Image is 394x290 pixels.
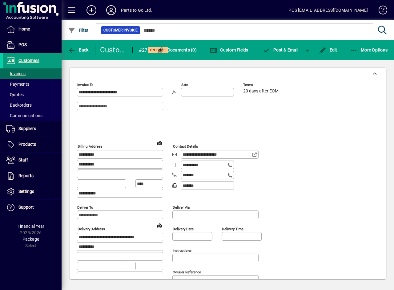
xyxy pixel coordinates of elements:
[155,138,165,148] a: View on map
[101,5,121,16] button: Profile
[210,47,248,52] span: Custom Fields
[18,58,39,63] span: Customers
[350,47,388,52] span: More Options
[68,28,89,33] span: Filter
[243,83,280,87] span: Terms
[3,79,62,89] a: Payments
[18,189,34,194] span: Settings
[121,5,152,15] div: Parts to Go Ltd.
[181,83,188,87] mat-label: Attn
[288,5,368,15] div: POS [EMAIL_ADDRESS][DOMAIN_NAME]
[100,45,126,55] div: Customer Invoice
[62,44,95,55] app-page-header-button: Back
[6,82,29,87] span: Payments
[18,42,27,47] span: POS
[3,121,62,137] a: Suppliers
[3,89,62,100] a: Quotes
[82,5,101,16] button: Add
[157,47,197,52] span: Documents (0)
[18,126,36,131] span: Suppliers
[18,142,36,147] span: Products
[22,237,39,242] span: Package
[3,100,62,110] a: Backorders
[222,227,243,231] mat-label: Delivery time
[173,205,190,209] mat-label: Deliver via
[3,22,62,37] a: Home
[66,25,90,36] button: Filter
[349,44,389,55] button: More Options
[18,27,30,31] span: Home
[155,220,165,230] a: View on map
[243,89,279,94] span: 20 days after EOM
[6,92,24,97] span: Quotes
[374,1,386,21] a: Knowledge Base
[3,110,62,121] a: Communications
[317,44,339,55] button: Edit
[173,270,201,274] mat-label: Courier Reference
[273,47,276,52] span: P
[6,113,42,118] span: Communications
[6,103,32,108] span: Backorders
[18,157,28,162] span: Staff
[208,44,250,55] button: Custom Fields
[3,168,62,184] a: Reports
[3,68,62,79] a: Invoices
[260,44,302,55] button: Post & Email
[18,224,44,229] span: Financial Year
[77,83,94,87] mat-label: Invoice To
[77,205,93,209] mat-label: Deliver To
[68,47,89,52] span: Back
[6,71,26,76] span: Invoices
[103,27,138,33] span: Customer Invoice
[3,184,62,199] a: Settings
[263,47,299,52] span: ost & Email
[3,200,62,215] a: Support
[18,205,34,210] span: Support
[3,153,62,168] a: Staff
[3,37,62,53] a: POS
[18,173,34,178] span: Reports
[319,47,337,52] span: Edit
[66,44,90,55] button: Back
[173,248,191,252] mat-label: Instructions
[139,45,151,55] div: #276316
[3,137,62,152] a: Products
[173,227,194,231] mat-label: Delivery date
[155,44,198,55] button: Documents (0)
